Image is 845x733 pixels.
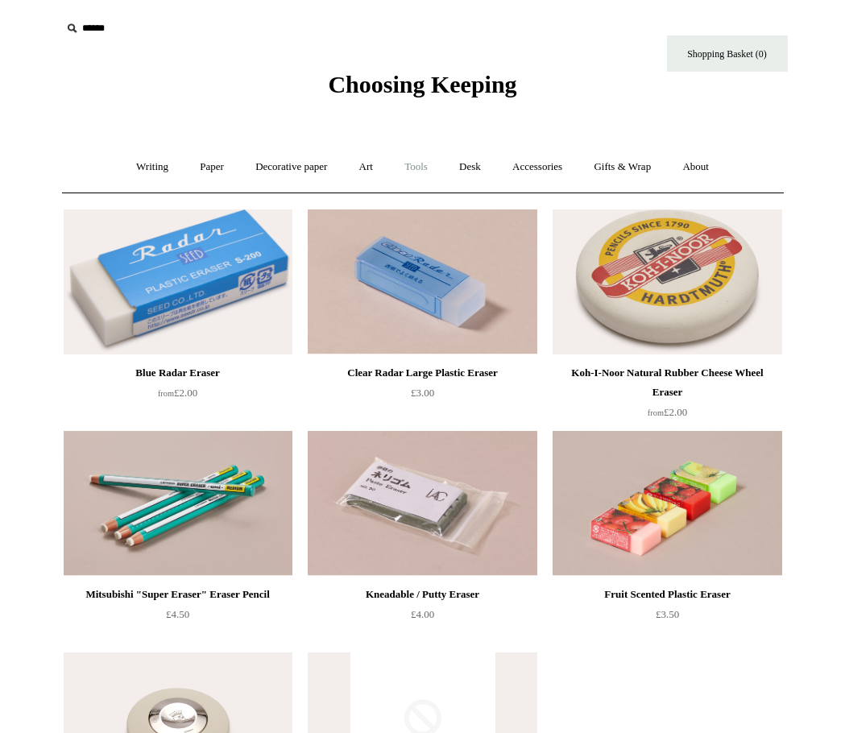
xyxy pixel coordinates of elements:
[553,585,781,651] a: Fruit Scented Plastic Eraser £3.50
[64,431,292,576] img: Mitsubishi "Super Eraser" Eraser Pencil
[553,363,781,429] a: Koh-I-Noor Natural Rubber Cheese Wheel Eraser from£2.00
[553,431,781,576] img: Fruit Scented Plastic Eraser
[68,363,288,383] div: Blue Radar Eraser
[648,406,687,418] span: £2.00
[308,209,536,354] img: Clear Radar Large Plastic Eraser
[166,608,189,620] span: £4.50
[158,389,174,398] span: from
[64,363,292,429] a: Blue Radar Eraser from£2.00
[158,387,197,399] span: £2.00
[557,585,777,604] div: Fruit Scented Plastic Eraser
[498,146,577,188] a: Accessories
[308,363,536,429] a: Clear Radar Large Plastic Eraser £3.00
[390,146,442,188] a: Tools
[312,363,532,383] div: Clear Radar Large Plastic Eraser
[668,146,723,188] a: About
[328,84,516,95] a: Choosing Keeping
[68,585,288,604] div: Mitsubishi "Super Eraser" Eraser Pencil
[185,146,238,188] a: Paper
[308,431,536,576] a: Kneadable / Putty Eraser Kneadable / Putty Eraser
[122,146,183,188] a: Writing
[667,35,788,72] a: Shopping Basket (0)
[557,363,777,402] div: Koh-I-Noor Natural Rubber Cheese Wheel Eraser
[656,608,679,620] span: £3.50
[553,209,781,354] a: Koh-I-Noor Natural Rubber Cheese Wheel Eraser Koh-I-Noor Natural Rubber Cheese Wheel Eraser
[445,146,495,188] a: Desk
[411,387,434,399] span: £3.00
[328,71,516,97] span: Choosing Keeping
[553,431,781,576] a: Fruit Scented Plastic Eraser Fruit Scented Plastic Eraser
[308,431,536,576] img: Kneadable / Putty Eraser
[308,585,536,651] a: Kneadable / Putty Eraser £4.00
[64,585,292,651] a: Mitsubishi "Super Eraser" Eraser Pencil £4.50
[553,209,781,354] img: Koh-I-Noor Natural Rubber Cheese Wheel Eraser
[648,408,664,417] span: from
[241,146,342,188] a: Decorative paper
[345,146,387,188] a: Art
[308,209,536,354] a: Clear Radar Large Plastic Eraser Clear Radar Large Plastic Eraser
[579,146,665,188] a: Gifts & Wrap
[312,585,532,604] div: Kneadable / Putty Eraser
[64,209,292,354] a: Blue Radar Eraser Blue Radar Eraser
[64,431,292,576] a: Mitsubishi "Super Eraser" Eraser Pencil Mitsubishi "Super Eraser" Eraser Pencil
[411,608,434,620] span: £4.00
[64,209,292,354] img: Blue Radar Eraser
